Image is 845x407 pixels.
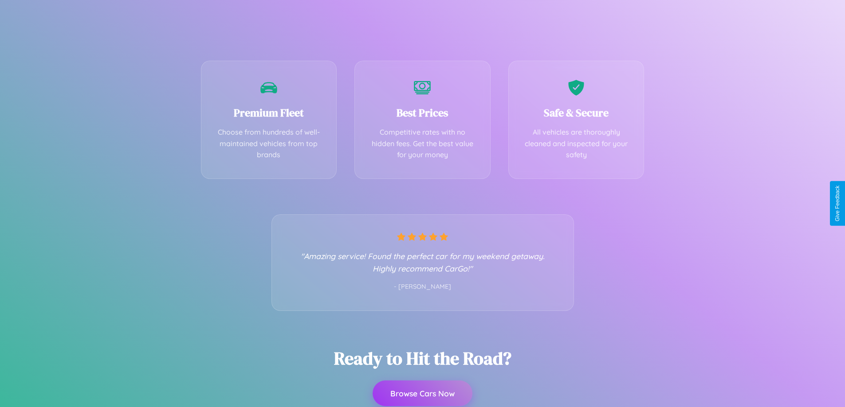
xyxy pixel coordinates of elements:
div: Give Feedback [834,186,841,221]
button: Browse Cars Now [373,380,472,406]
h2: Ready to Hit the Road? [334,346,511,370]
p: Choose from hundreds of well-maintained vehicles from top brands [215,127,323,161]
h3: Best Prices [368,105,477,120]
p: - [PERSON_NAME] [290,281,556,293]
p: "Amazing service! Found the perfect car for my weekend getaway. Highly recommend CarGo!" [290,250,556,275]
h3: Safe & Secure [522,105,631,120]
p: Competitive rates with no hidden fees. Get the best value for your money [368,127,477,161]
h3: Premium Fleet [215,105,323,120]
p: All vehicles are thoroughly cleaned and inspected for your safety [522,127,631,161]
